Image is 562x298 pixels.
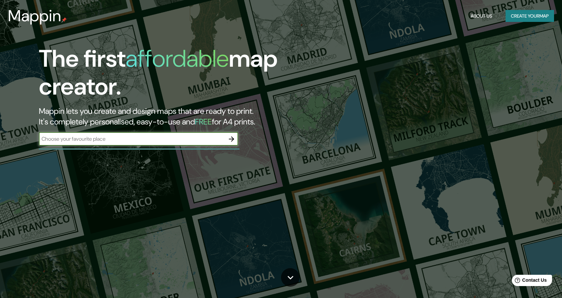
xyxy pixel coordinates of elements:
iframe: Help widget launcher [503,272,555,291]
h3: Mappin [8,7,61,25]
button: Create yourmap [506,10,554,22]
h5: FREE [195,116,212,127]
h2: Mappin lets you create and design maps that are ready to print. It's completely personalised, eas... [39,106,320,127]
h1: The first map creator. [39,45,320,106]
input: Choose your favourite place [39,135,225,143]
h1: affordable [126,43,229,74]
button: About Us [468,10,495,22]
img: mappin-pin [61,17,67,23]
